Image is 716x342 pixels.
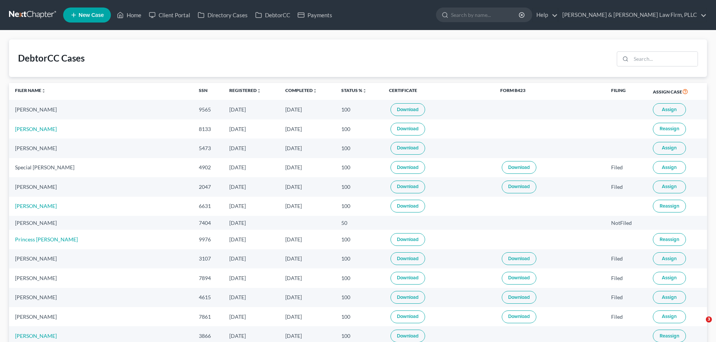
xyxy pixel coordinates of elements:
[223,216,279,230] td: [DATE]
[113,8,145,22] a: Home
[391,123,425,136] a: Download
[660,333,679,339] span: Reassign
[199,145,217,152] div: 5473
[15,164,187,171] div: Special [PERSON_NAME]
[391,161,425,174] a: Download
[647,83,707,100] th: Assign Case
[294,8,336,22] a: Payments
[15,106,187,113] div: [PERSON_NAME]
[279,230,335,249] td: [DATE]
[662,256,677,262] span: Assign
[335,100,383,119] td: 100
[193,83,223,100] th: SSN
[279,139,335,158] td: [DATE]
[279,307,335,326] td: [DATE]
[391,272,425,285] a: Download
[502,181,536,193] a: Download
[391,181,425,193] a: Download
[653,200,686,212] button: Reassign
[199,219,217,227] div: 7404
[199,313,217,321] div: 7861
[313,89,317,93] i: unfold_more
[383,83,494,100] th: Certificate
[199,125,217,133] div: 8133
[662,184,677,190] span: Assign
[451,8,520,22] input: Search by name...
[335,139,383,158] td: 100
[653,103,686,116] button: Assign
[631,52,698,66] input: Search...
[15,294,187,301] div: [PERSON_NAME]
[335,230,383,249] td: 100
[194,8,251,22] a: Directory Cases
[15,87,46,93] a: Filer Nameunfold_more
[15,219,187,227] div: [PERSON_NAME]
[660,237,679,243] span: Reassign
[660,203,679,209] span: Reassign
[611,164,641,171] div: Filed
[199,255,217,262] div: 3107
[223,100,279,119] td: [DATE]
[335,197,383,216] td: 100
[662,294,677,300] span: Assign
[391,233,425,246] a: Download
[229,87,261,93] a: Registeredunfold_more
[223,139,279,158] td: [DATE]
[653,310,686,323] button: Assign
[391,252,425,265] a: Download
[653,272,686,285] button: Assign
[279,158,335,177] td: [DATE]
[15,274,187,282] div: [PERSON_NAME]
[391,103,425,116] a: Download
[533,8,558,22] a: Help
[223,268,279,288] td: [DATE]
[279,197,335,216] td: [DATE]
[391,310,425,323] a: Download
[335,249,383,268] td: 100
[199,106,217,113] div: 9565
[653,291,686,304] button: Assign
[335,307,383,326] td: 100
[611,274,641,282] div: Filed
[15,145,187,152] div: [PERSON_NAME]
[611,255,641,262] div: Filed
[653,181,686,193] button: Assign
[335,268,383,288] td: 100
[391,291,425,304] a: Download
[335,119,383,139] td: 100
[335,216,383,230] td: 50
[662,313,677,319] span: Assign
[15,236,78,243] a: Princess [PERSON_NAME]
[653,233,686,246] button: Reassign
[223,177,279,196] td: [DATE]
[611,294,641,301] div: Filed
[199,164,217,171] div: 4902
[199,332,217,340] div: 3866
[335,158,383,177] td: 100
[223,307,279,326] td: [DATE]
[391,142,425,155] a: Download
[251,8,294,22] a: DebtorCC
[559,8,707,22] a: [PERSON_NAME] & [PERSON_NAME] Law Firm, PLLC
[611,219,641,227] div: NotFiled
[341,87,367,93] a: Status %unfold_more
[199,274,217,282] div: 7894
[223,119,279,139] td: [DATE]
[653,142,686,155] button: Assign
[611,313,641,321] div: Filed
[279,119,335,139] td: [DATE]
[15,183,187,191] div: [PERSON_NAME]
[662,164,677,170] span: Assign
[335,288,383,307] td: 100
[18,52,85,64] div: DebtorCC Cases
[653,161,686,174] button: Assign
[502,161,536,174] a: Download
[223,230,279,249] td: [DATE]
[335,177,383,196] td: 100
[706,316,712,322] span: 3
[199,294,217,301] div: 4615
[15,255,187,262] div: [PERSON_NAME]
[199,183,217,191] div: 2047
[690,316,708,334] iframe: Intercom live chat
[653,252,686,265] button: Assign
